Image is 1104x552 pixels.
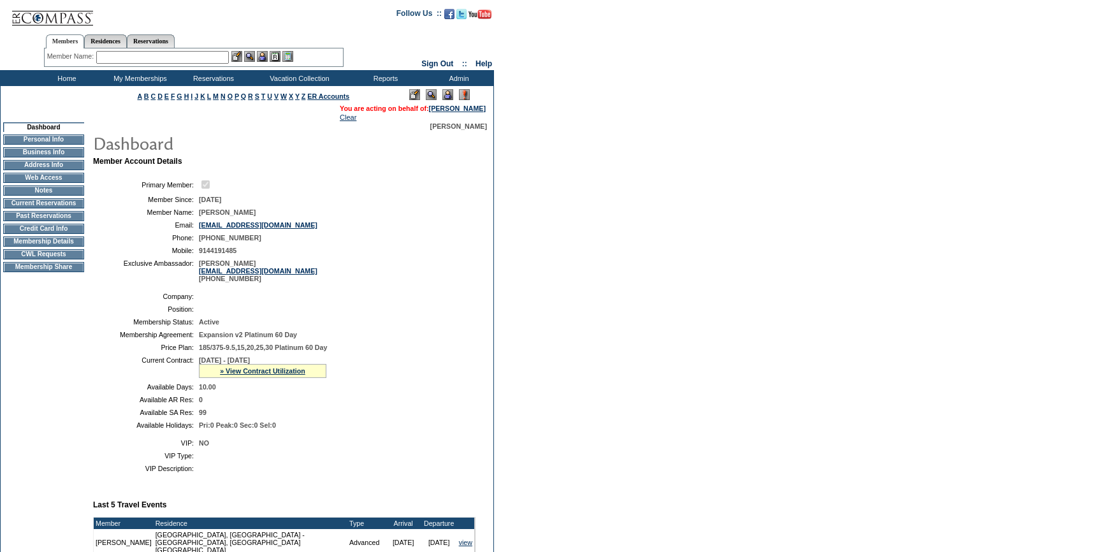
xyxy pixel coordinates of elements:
[29,70,102,86] td: Home
[3,185,84,196] td: Notes
[421,59,453,68] a: Sign Out
[3,249,84,259] td: CWL Requests
[429,105,486,112] a: [PERSON_NAME]
[468,13,491,20] a: Subscribe to our YouTube Channel
[430,122,487,130] span: [PERSON_NAME]
[98,344,194,351] td: Price Plan:
[456,9,467,19] img: Follow us on Twitter
[476,59,492,68] a: Help
[459,89,470,100] img: Log Concern/Member Elevation
[98,247,194,254] td: Mobile:
[270,51,280,62] img: Reservations
[98,259,194,282] td: Exclusive Ambassador:
[267,92,272,100] a: U
[98,396,194,403] td: Available AR Res:
[154,518,347,529] td: Residence
[200,92,205,100] a: K
[421,70,494,86] td: Admin
[199,318,219,326] span: Active
[244,51,255,62] img: View
[289,92,293,100] a: X
[199,439,209,447] span: NO
[177,92,182,100] a: G
[386,518,421,529] td: Arrival
[257,51,268,62] img: Impersonate
[93,500,166,509] b: Last 5 Travel Events
[98,383,194,391] td: Available Days:
[442,89,453,100] img: Impersonate
[199,396,203,403] span: 0
[144,92,149,100] a: B
[46,34,85,48] a: Members
[98,196,194,203] td: Member Since:
[3,134,84,145] td: Personal Info
[199,259,317,282] span: [PERSON_NAME] [PHONE_NUMBER]
[199,344,327,351] span: 185/375-9.5,15,20,25,30 Platinum 60 Day
[295,92,300,100] a: Y
[340,113,356,121] a: Clear
[199,208,256,216] span: [PERSON_NAME]
[213,92,219,100] a: M
[175,70,249,86] td: Reservations
[426,89,437,100] img: View Mode
[307,92,349,100] a: ER Accounts
[127,34,175,48] a: Reservations
[248,92,253,100] a: R
[235,92,239,100] a: P
[199,196,221,203] span: [DATE]
[3,122,84,132] td: Dashboard
[92,130,347,156] img: pgTtlDashboard.gif
[282,51,293,62] img: b_calculator.gif
[98,331,194,338] td: Membership Agreement:
[421,518,457,529] td: Departure
[199,331,297,338] span: Expansion v2 Platinum 60 Day
[194,92,198,100] a: J
[84,34,127,48] a: Residences
[199,356,250,364] span: [DATE] - [DATE]
[98,234,194,242] td: Phone:
[3,147,84,157] td: Business Info
[199,383,216,391] span: 10.00
[274,92,279,100] a: V
[94,518,154,529] td: Member
[164,92,169,100] a: E
[3,262,84,272] td: Membership Share
[157,92,163,100] a: D
[301,92,306,100] a: Z
[207,92,211,100] a: L
[199,234,261,242] span: [PHONE_NUMBER]
[98,293,194,300] td: Company:
[150,92,156,100] a: C
[409,89,420,100] img: Edit Mode
[191,92,192,100] a: I
[220,367,305,375] a: » View Contract Utilization
[98,409,194,416] td: Available SA Res:
[98,318,194,326] td: Membership Status:
[459,539,472,546] a: view
[255,92,259,100] a: S
[444,13,454,20] a: Become our fan on Facebook
[93,157,182,166] b: Member Account Details
[3,173,84,183] td: Web Access
[199,421,276,429] span: Pri:0 Peak:0 Sec:0 Sel:0
[98,208,194,216] td: Member Name:
[249,70,347,86] td: Vacation Collection
[171,92,175,100] a: F
[3,198,84,208] td: Current Reservations
[231,51,242,62] img: b_edit.gif
[98,439,194,447] td: VIP:
[98,221,194,229] td: Email:
[228,92,233,100] a: O
[3,236,84,247] td: Membership Details
[98,452,194,460] td: VIP Type:
[221,92,226,100] a: N
[98,421,194,429] td: Available Holidays:
[340,105,486,112] span: You are acting on behalf of:
[3,160,84,170] td: Address Info
[347,518,386,529] td: Type
[138,92,142,100] a: A
[396,8,442,23] td: Follow Us ::
[102,70,175,86] td: My Memberships
[199,267,317,275] a: [EMAIL_ADDRESS][DOMAIN_NAME]
[199,409,207,416] span: 99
